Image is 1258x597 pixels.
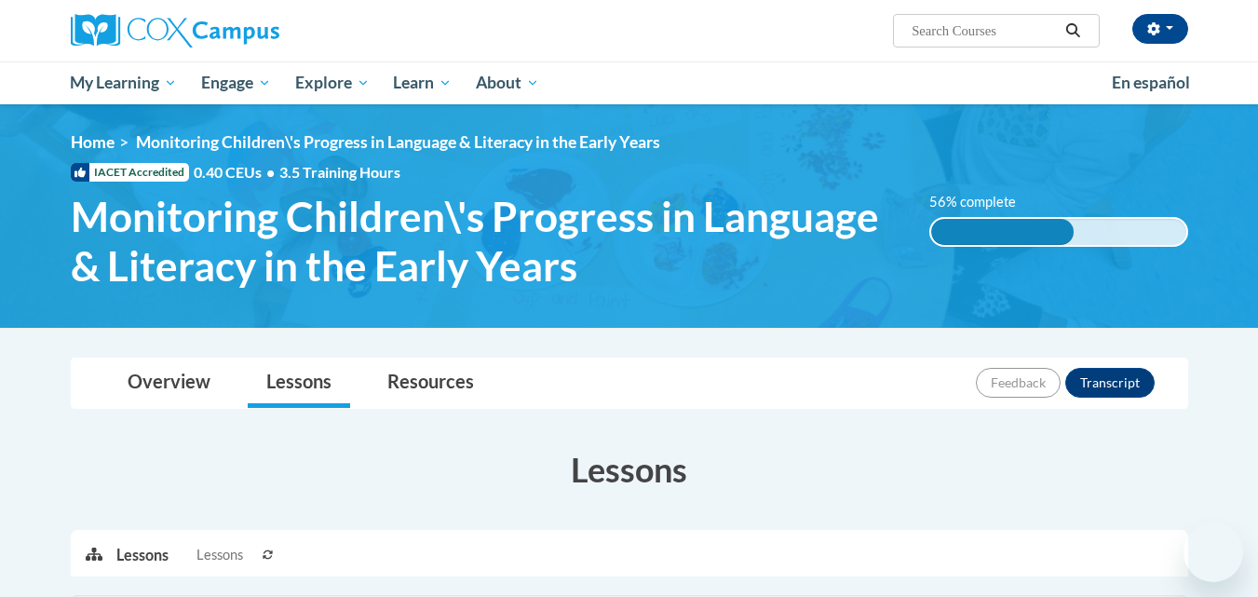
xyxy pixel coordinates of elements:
a: En español [1100,63,1202,102]
span: • [266,163,275,181]
span: IACET Accredited [71,163,189,182]
span: 3.5 Training Hours [279,163,400,181]
input: Search Courses [910,20,1059,42]
span: Learn [393,72,452,94]
span: Explore [295,72,370,94]
a: About [464,61,551,104]
button: Account Settings [1132,14,1188,44]
iframe: Button to launch messaging window [1184,522,1243,582]
a: Resources [369,359,493,408]
a: Cox Campus [71,14,425,47]
a: My Learning [59,61,190,104]
span: Monitoring Children\'s Progress in Language & Literacy in the Early Years [136,132,660,152]
span: 0.40 CEUs [194,162,279,183]
p: Lessons [116,545,169,565]
span: Engage [201,72,271,94]
label: 56% complete [929,192,1036,212]
span: My Learning [70,72,177,94]
a: Overview [109,359,229,408]
a: Engage [189,61,283,104]
a: Lessons [248,359,350,408]
div: 56% complete [931,219,1074,245]
button: Transcript [1065,368,1155,398]
span: Lessons [196,545,243,565]
span: Monitoring Children\'s Progress in Language & Literacy in the Early Years [71,192,902,291]
span: About [476,72,539,94]
img: Cox Campus [71,14,279,47]
button: Search [1059,20,1087,42]
a: Learn [381,61,464,104]
button: Feedback [976,368,1061,398]
a: Home [71,132,115,152]
h3: Lessons [71,446,1188,493]
span: En español [1112,73,1190,92]
a: Explore [283,61,382,104]
div: Main menu [43,61,1216,104]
